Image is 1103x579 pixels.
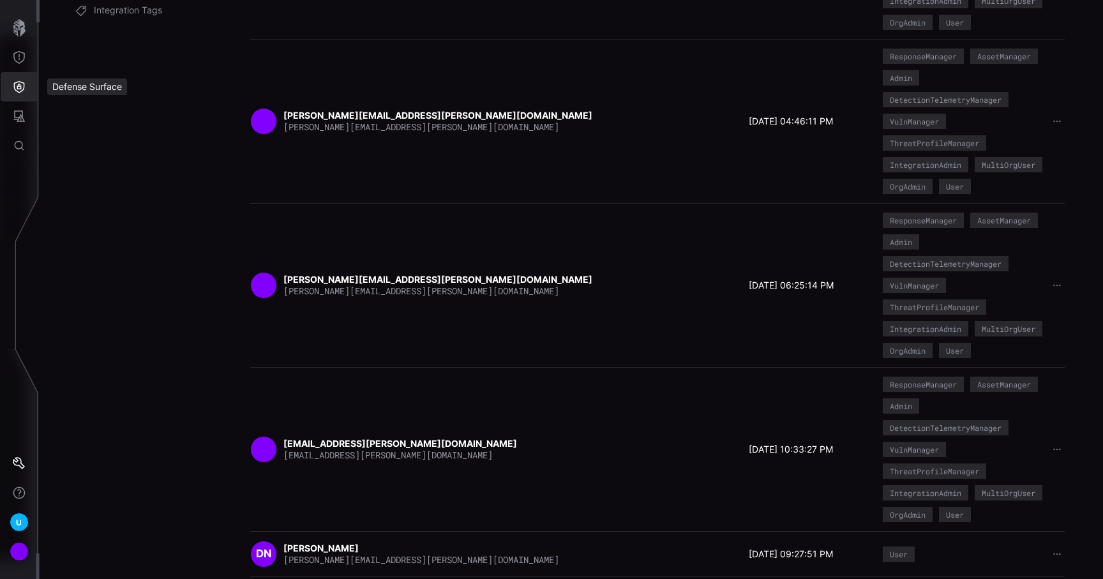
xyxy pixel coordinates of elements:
time: [DATE] 06:25:14 PM [749,280,834,291]
div: DetectionTelemetryManager [890,96,1002,103]
time: [DATE] 10:33:27 PM [749,444,833,455]
strong: [PERSON_NAME][EMAIL_ADDRESS][PERSON_NAME][DOMAIN_NAME] [283,274,594,285]
div: AssetManager [977,216,1031,224]
div: OrgAdmin [890,511,926,518]
div: Admin [890,402,912,410]
div: User [946,347,964,354]
span: [EMAIL_ADDRESS][PERSON_NAME][DOMAIN_NAME] [283,449,493,461]
div: OrgAdmin [890,19,926,26]
div: User [946,183,964,190]
div: VulnManager [890,282,939,289]
div: AssetManager [977,52,1031,60]
div: User [946,19,964,26]
div: ThreatProfileManager [890,303,979,311]
div: OrgAdmin [890,183,926,190]
strong: [PERSON_NAME][EMAIL_ADDRESS][PERSON_NAME][DOMAIN_NAME] [283,110,594,121]
div: ThreatProfileManager [890,139,979,147]
div: Admin [890,238,912,246]
div: VulnManager [890,117,939,125]
div: MultiOrgUser [982,325,1035,333]
span: U [16,516,22,529]
div: Defense Surface [47,79,127,95]
div: Admin [890,74,912,82]
strong: [PERSON_NAME] [283,543,361,553]
div: ResponseManager [890,380,957,388]
strong: [EMAIL_ADDRESS][PERSON_NAME][DOMAIN_NAME] [283,438,519,449]
div: IntegrationAdmin [890,325,961,333]
div: VulnManager [890,446,939,453]
div: OrgAdmin [890,347,926,354]
div: DetectionTelemetryManager [890,424,1002,432]
span: Integration Tags [94,4,162,17]
div: User [890,550,908,558]
button: U [1,508,38,537]
div: AssetManager [977,380,1031,388]
div: ResponseManager [890,216,957,224]
div: MultiOrgUser [982,161,1035,169]
span: [PERSON_NAME][EMAIL_ADDRESS][PERSON_NAME][DOMAIN_NAME] [283,553,559,566]
time: [DATE] 04:46:11 PM [749,116,833,127]
div: IntegrationAdmin [890,489,961,497]
div: MultiOrgUser [982,489,1035,497]
span: [PERSON_NAME][EMAIL_ADDRESS][PERSON_NAME][DOMAIN_NAME] [283,121,559,133]
div: ResponseManager [890,52,957,60]
div: ThreatProfileManager [890,467,979,475]
div: DetectionTelemetryManager [890,260,1002,267]
div: IntegrationAdmin [890,161,961,169]
time: [DATE] 09:27:51 PM [749,548,833,560]
span: [PERSON_NAME][EMAIL_ADDRESS][PERSON_NAME][DOMAIN_NAME] [283,285,559,297]
div: User [946,511,964,518]
span: DN [256,547,271,561]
